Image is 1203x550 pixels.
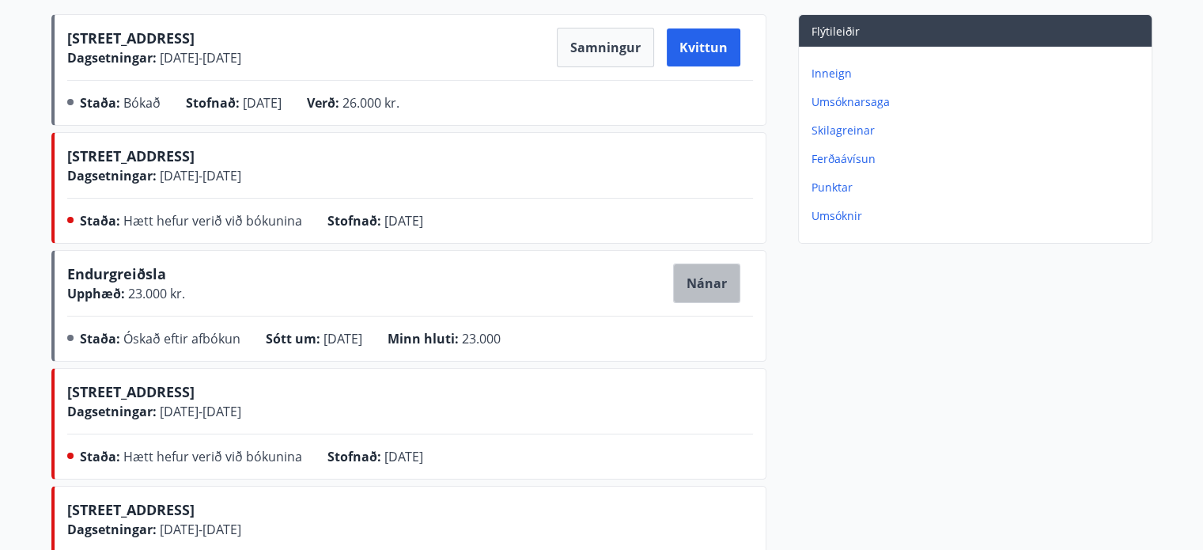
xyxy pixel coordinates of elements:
span: Staða : [80,94,120,112]
span: [DATE] [243,94,282,112]
span: Hætt hefur verið við bókunina [123,212,302,229]
span: Dagsetningar : [67,49,157,66]
p: Punktar [811,180,1145,195]
span: 23.000 kr. [125,285,185,302]
span: [STREET_ADDRESS] [67,146,195,165]
p: Skilagreinar [811,123,1145,138]
span: [DATE] [384,212,423,229]
span: Óskað eftir afbókun [123,330,240,347]
span: Endurgreiðsla [67,264,166,290]
span: Staða : [80,448,120,465]
span: Upphæð : [67,285,125,302]
span: Verð : [307,94,339,112]
span: 26.000 kr. [342,94,399,112]
span: [STREET_ADDRESS] [67,500,195,519]
span: 23.000 [462,330,501,347]
span: Stofnað : [186,94,240,112]
span: Stofnað : [327,212,381,229]
span: Dagsetningar : [67,521,157,538]
span: Stofnað : [327,448,381,465]
span: Minn hluti : [388,330,459,347]
span: [DATE] - [DATE] [157,49,241,66]
p: Inneign [811,66,1145,82]
span: Staða : [80,212,120,229]
span: [STREET_ADDRESS] [67,382,195,401]
span: Hætt hefur verið við bókunina [123,448,302,465]
span: [DATE] [323,330,362,347]
span: [DATE] - [DATE] [157,403,241,420]
span: [DATE] - [DATE] [157,167,241,184]
span: Sótt um : [266,330,320,347]
span: Flýtileiðir [811,24,860,39]
p: Umsóknarsaga [811,94,1145,110]
button: Samningur [557,28,654,67]
span: Dagsetningar : [67,403,157,420]
span: [STREET_ADDRESS] [67,28,195,47]
span: [DATE] - [DATE] [157,521,241,538]
span: Bókað [123,94,161,112]
span: Staða : [80,330,120,347]
button: Nánar [673,264,740,303]
button: Kvittun [667,28,740,66]
span: [DATE] [384,448,423,465]
span: Dagsetningar : [67,167,157,184]
p: Ferðaávísun [811,151,1145,167]
p: Umsóknir [811,208,1145,224]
